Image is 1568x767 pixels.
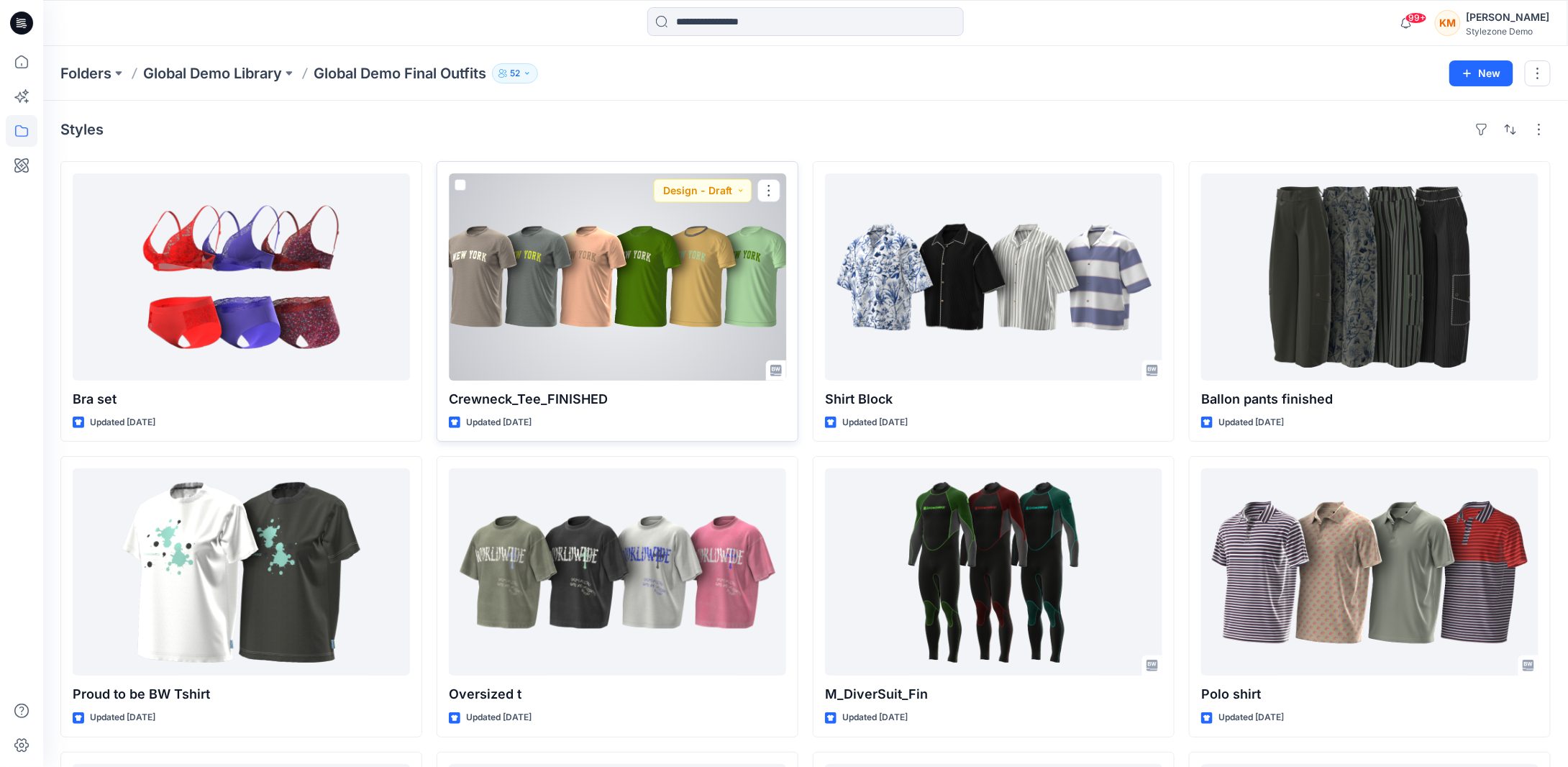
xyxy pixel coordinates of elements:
a: Proud to be BW Tshirt [73,468,410,676]
p: Ballon pants finished [1201,389,1539,409]
a: M_DiverSuit_Fin [825,468,1162,676]
p: Bra set [73,389,410,409]
p: Global Demo Final Outfits [314,63,486,83]
p: Polo shirt [1201,684,1539,704]
div: Stylezone Demo [1467,26,1550,37]
p: Updated [DATE] [842,710,908,725]
h4: Styles [60,121,104,138]
p: Shirt Block [825,389,1162,409]
span: 99+ [1405,12,1427,24]
p: Updated [DATE] [1218,710,1284,725]
a: Bra set [73,173,410,381]
a: Crewneck_Tee_FINISHED [449,173,786,381]
div: [PERSON_NAME] [1467,9,1550,26]
p: Crewneck_Tee_FINISHED [449,389,786,409]
p: Oversized t [449,684,786,704]
p: Updated [DATE] [90,710,155,725]
p: 52 [510,65,520,81]
p: Updated [DATE] [466,415,532,430]
div: KM [1435,10,1461,36]
a: Oversized t [449,468,786,676]
a: Polo shirt [1201,468,1539,676]
a: Folders [60,63,111,83]
a: Shirt Block [825,173,1162,381]
a: Ballon pants finished [1201,173,1539,381]
button: New [1449,60,1513,86]
p: Updated [DATE] [842,415,908,430]
p: Proud to be BW Tshirt [73,684,410,704]
p: Updated [DATE] [1218,415,1284,430]
p: Updated [DATE] [466,710,532,725]
p: Updated [DATE] [90,415,155,430]
button: 52 [492,63,538,83]
a: Global Demo Library [143,63,282,83]
p: M_DiverSuit_Fin [825,684,1162,704]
